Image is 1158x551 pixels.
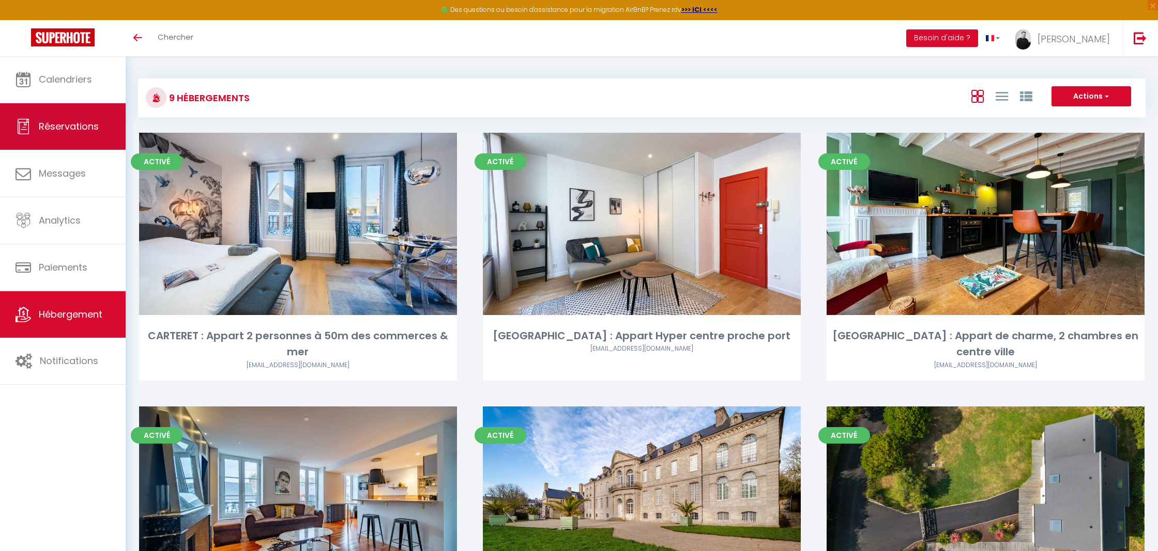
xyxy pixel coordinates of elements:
[475,153,526,170] span: Activé
[483,328,801,344] div: [GEOGRAPHIC_DATA] : Appart Hyper centre proche port
[39,261,87,274] span: Paiements
[483,344,801,354] div: Airbnb
[39,167,86,180] span: Messages
[150,20,201,56] a: Chercher
[906,29,978,47] button: Besoin d'aide ?
[139,360,457,370] div: Airbnb
[158,32,193,42] span: Chercher
[139,328,457,360] div: CARTERET : Appart 2 personnes à 50m des commerces & mer
[681,5,718,14] a: >>> ICI <<<<
[40,354,98,367] span: Notifications
[827,360,1145,370] div: Airbnb
[39,73,92,86] span: Calendriers
[131,427,182,444] span: Activé
[39,214,81,227] span: Analytics
[1015,29,1031,50] img: ...
[1134,32,1147,44] img: logout
[818,153,870,170] span: Activé
[827,328,1145,360] div: [GEOGRAPHIC_DATA] : Appart de charme, 2 chambres en centre ville
[166,86,250,109] h3: 9 Hébergements
[131,153,182,170] span: Activé
[818,427,870,444] span: Activé
[1038,33,1110,45] span: [PERSON_NAME]
[996,87,1008,104] a: Vue en Liste
[1052,86,1131,107] button: Actions
[475,427,526,444] span: Activé
[39,308,102,321] span: Hébergement
[1008,20,1123,56] a: ... [PERSON_NAME]
[31,28,95,46] img: Super Booking
[39,120,99,133] span: Réservations
[1020,87,1032,104] a: Vue par Groupe
[971,87,984,104] a: Vue en Box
